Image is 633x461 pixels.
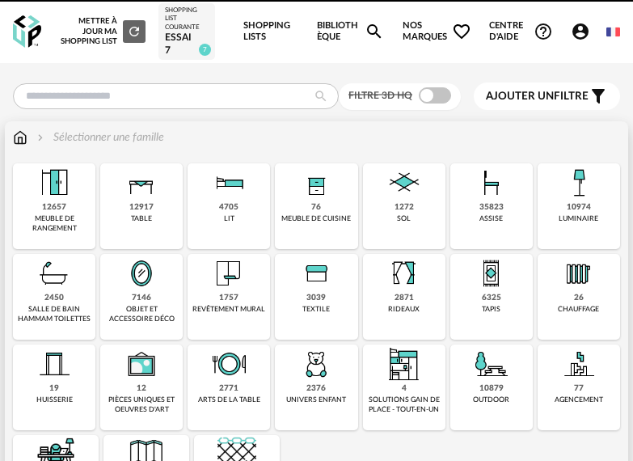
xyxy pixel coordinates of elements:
img: svg+xml;base64,PHN2ZyB3aWR0aD0iMTYiIGhlaWdodD0iMTYiIHZpZXdCb3g9IjAgMCAxNiAxNiIgZmlsbD0ibm9uZSIgeG... [34,129,47,146]
img: UniversEnfant.png [297,345,335,383]
div: meuble de cuisine [281,214,351,223]
img: Table.png [122,163,161,202]
img: OXP [13,15,41,49]
span: Account Circle icon [571,22,597,41]
img: Textile.png [297,254,335,293]
img: Papier%20peint.png [209,254,248,293]
div: objet et accessoire déco [105,305,178,324]
div: meuble de rangement [18,214,91,233]
div: 7146 [132,293,151,303]
div: salle de bain hammam toilettes [18,305,91,324]
span: Refresh icon [127,27,141,36]
img: Assise.png [472,163,511,202]
img: Outdoor.png [472,345,511,383]
div: outdoor [473,395,509,404]
div: Shopping List courante [165,6,209,32]
img: Salle%20de%20bain.png [35,254,74,293]
img: UniqueOeuvre.png [122,345,161,383]
button: Ajouter unfiltre Filter icon [474,82,620,110]
div: arts de la table [198,395,260,404]
span: Ajouter un [486,91,554,102]
span: Account Circle icon [571,22,590,41]
div: 4 [402,383,407,394]
img: Rideaux.png [385,254,424,293]
span: 7 [199,44,211,56]
img: ToutEnUn.png [385,345,424,383]
div: 4705 [219,202,238,213]
span: Help Circle Outline icon [534,22,553,41]
img: Sol.png [385,163,424,202]
div: solutions gain de place - tout-en-un [368,395,441,414]
img: Tapis.png [472,254,511,293]
span: Filtre 3D HQ [348,91,412,100]
div: 19 [49,383,59,394]
div: 2771 [219,383,238,394]
div: 12 [137,383,146,394]
div: 26 [574,293,584,303]
div: 77 [574,383,584,394]
span: Heart Outline icon [452,22,471,41]
img: Radiateur.png [559,254,598,293]
div: Mettre à jour ma Shopping List [60,16,146,46]
img: Luminaire.png [559,163,598,202]
div: pièces uniques et oeuvres d'art [105,395,178,414]
img: Literie.png [209,163,248,202]
div: revêtement mural [192,305,265,314]
a: Shopping List courante ESSAI 7 7 [165,6,209,57]
img: Agencement.png [559,345,598,383]
div: 12917 [129,202,154,213]
div: 3039 [306,293,326,303]
div: 10879 [479,383,504,394]
div: 10974 [567,202,591,213]
div: 12657 [42,202,66,213]
img: Rangement.png [297,163,335,202]
div: 1272 [395,202,414,213]
img: Huiserie.png [35,345,74,383]
div: sol [397,214,411,223]
div: rideaux [388,305,420,314]
div: 35823 [479,202,504,213]
div: chauffage [558,305,599,314]
div: 76 [311,202,321,213]
span: Centre d'aideHelp Circle Outline icon [489,20,553,44]
div: assise [479,214,503,223]
img: Miroir.png [122,254,161,293]
div: table [131,214,152,223]
div: tapis [482,305,500,314]
img: svg+xml;base64,PHN2ZyB3aWR0aD0iMTYiIGhlaWdodD0iMTciIHZpZXdCb3g9IjAgMCAxNiAxNyIgZmlsbD0ibm9uZSIgeG... [13,129,27,146]
div: ESSAI 7 [165,32,209,57]
div: 6325 [482,293,501,303]
div: huisserie [36,395,73,404]
div: 2450 [44,293,64,303]
div: luminaire [559,214,598,223]
span: filtre [486,90,589,104]
div: 2871 [395,293,414,303]
div: textile [302,305,330,314]
img: ArtTable.png [209,345,248,383]
span: Filter icon [589,87,608,106]
div: agencement [555,395,603,404]
div: 2376 [306,383,326,394]
div: 1757 [219,293,238,303]
img: fr [606,25,620,39]
div: lit [224,214,234,223]
div: Sélectionner une famille [34,129,164,146]
img: Meuble%20de%20rangement.png [35,163,74,202]
span: Magnify icon [365,22,384,41]
div: univers enfant [286,395,346,404]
